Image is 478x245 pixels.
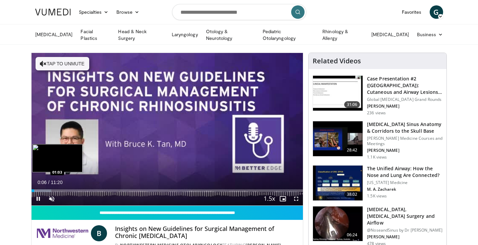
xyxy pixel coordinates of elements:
[172,4,306,20] input: Search topics, interventions
[91,225,107,241] a: B
[313,166,363,200] img: fce5840f-3651-4d2e-85b0-3edded5ac8fb.150x105_q85_crop-smart_upscale.jpg
[313,206,363,241] img: 5c1a841c-37ed-4666-a27e-9093f124e297.150x105_q85_crop-smart_upscale.jpg
[367,121,442,134] h3: [MEDICAL_DATA] Sinus Anatomy & Corridors to the Skull Base
[114,28,167,42] a: Head & Neck Surgery
[367,234,442,240] p: [PERSON_NAME]
[367,97,442,102] p: Global [MEDICAL_DATA] Grand Rounds
[263,192,276,205] button: Playback Rate
[115,225,298,240] h4: Insights on New Guidelines for Surgical Management of Chronic [MEDICAL_DATA]
[48,180,50,185] span: /
[318,28,367,42] a: Rhinology & Allergy
[367,28,413,41] a: [MEDICAL_DATA]
[430,5,443,19] a: G
[37,225,88,241] img: Northwestern Medicine Otolaryngology
[38,180,47,185] span: 0:06
[313,121,442,160] a: 28:42 [MEDICAL_DATA] Sinus Anatomy & Corridors to the Skull Base [PERSON_NAME] Medicine Courses a...
[112,5,143,19] a: Browse
[313,165,442,201] a: 38:02 The Unified Airway: How the Nose and Lung Are Connected? [US_STATE] Medicine M. A. Zacharek...
[31,28,77,41] a: [MEDICAL_DATA]
[367,75,442,96] h3: Case Presentation #2 ([GEOGRAPHIC_DATA]): Cutaneous and Airway Lesions i…
[367,136,442,146] p: [PERSON_NAME] Medicine Courses and Meetings
[32,144,83,172] img: image.jpeg
[367,165,442,179] h3: The Unified Airway: How the Nose and Lung Are Connected?
[367,155,387,160] p: 1.1K views
[344,101,360,108] span: 31:06
[32,53,303,206] video-js: Video Player
[344,191,360,198] span: 38:02
[289,192,303,205] button: Fullscreen
[36,57,89,70] button: Tap to unmute
[344,232,360,238] span: 06:24
[202,28,259,42] a: Otology & Neurotology
[367,187,442,192] p: M. A. Zacharek
[168,28,202,41] a: Laryngology
[35,9,71,15] img: VuMedi Logo
[367,228,442,233] p: @NoseandSinus by Dr [PERSON_NAME]
[367,180,442,185] p: [US_STATE] Medicine
[276,192,289,205] button: Enable picture-in-picture mode
[32,189,303,192] div: Progress Bar
[259,28,318,42] a: Pediatric Otolaryngology
[313,57,361,65] h4: Related Videos
[344,147,360,154] span: 28:42
[51,180,62,185] span: 11:20
[313,121,363,156] img: 276d523b-ec6d-4eb7-b147-bbf3804ee4a7.150x105_q85_crop-smart_upscale.jpg
[313,76,363,111] img: 283069f7-db48-4020-b5ba-d883939bec3b.150x105_q85_crop-smart_upscale.jpg
[75,5,113,19] a: Specialties
[76,28,114,42] a: Facial Plastics
[367,206,442,226] h3: [MEDICAL_DATA],[MEDICAL_DATA] Surgery and Airflow
[367,148,442,153] p: [PERSON_NAME]
[398,5,426,19] a: Favorites
[367,110,386,116] p: 236 views
[413,28,447,41] a: Business
[367,193,387,199] p: 1.5K views
[367,104,442,109] p: [PERSON_NAME]
[45,192,58,205] button: Unmute
[32,192,45,205] button: Pause
[313,75,442,116] a: 31:06 Case Presentation #2 ([GEOGRAPHIC_DATA]): Cutaneous and Airway Lesions i… Global [MEDICAL_D...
